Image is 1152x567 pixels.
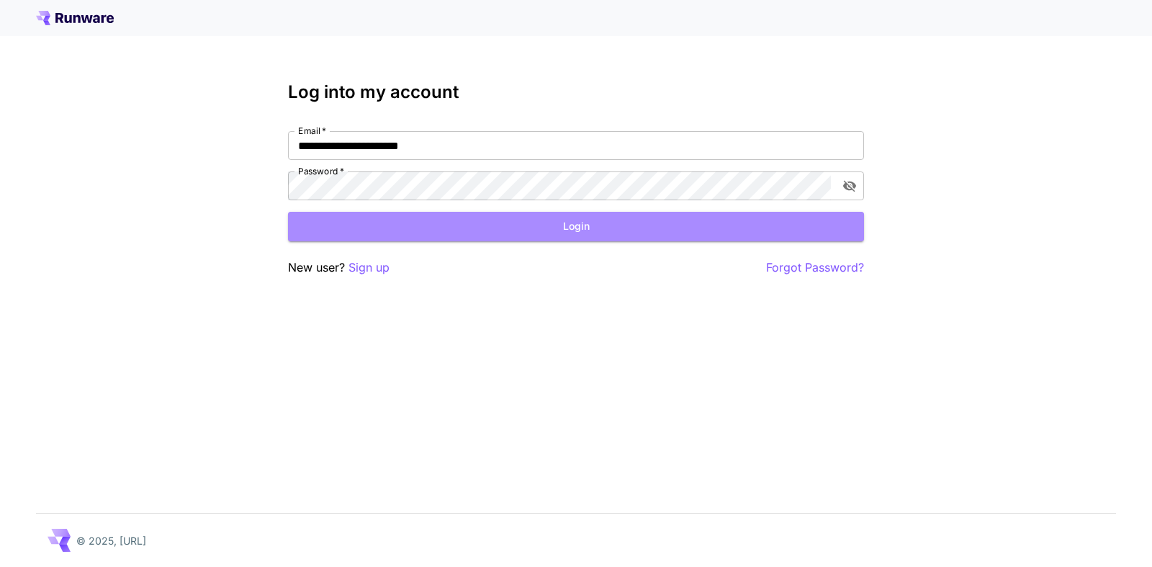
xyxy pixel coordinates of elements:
p: New user? [288,259,390,277]
button: Forgot Password? [766,259,864,277]
p: © 2025, [URL] [76,533,146,548]
button: Sign up [348,259,390,277]
label: Password [298,165,344,177]
button: toggle password visibility [837,173,863,199]
label: Email [298,125,326,137]
h3: Log into my account [288,82,864,102]
button: Login [288,212,864,241]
